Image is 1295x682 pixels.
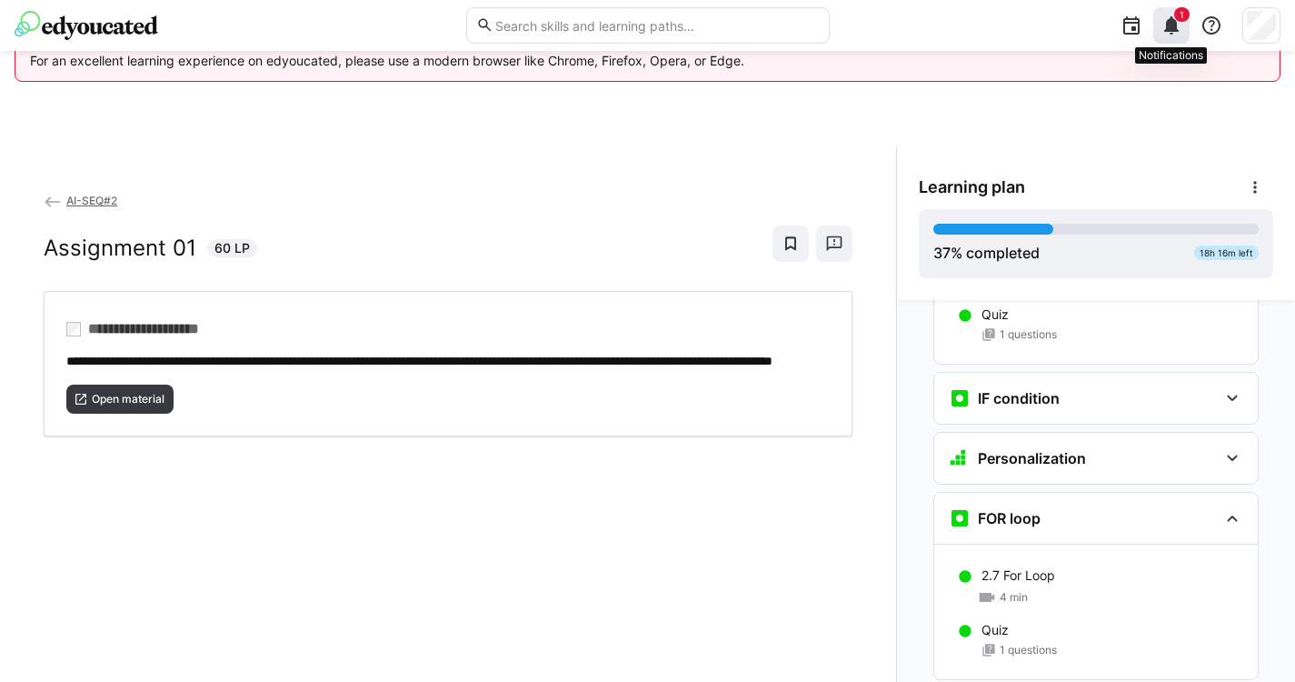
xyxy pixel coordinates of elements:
[214,239,250,257] span: 60 LP
[1135,47,1207,64] div: Notifications
[1194,246,1259,260] div: 18h 16m left
[1180,9,1184,20] span: 1
[66,385,174,414] button: Open material
[1000,590,1028,605] span: 4 min
[66,194,117,207] span: AI-SEQ#2
[1000,643,1057,657] span: 1 questions
[981,621,1009,639] p: Quiz
[44,194,117,207] a: AI-SEQ#2
[981,306,1009,324] p: Quiz
[981,567,1055,585] p: 2.7 For Loop
[493,17,819,34] input: Search skills and learning paths…
[978,449,1086,467] h3: Personalization
[90,392,166,406] span: Open material
[919,177,1025,197] span: Learning plan
[30,52,1265,70] p: For an excellent learning experience on edyoucated, please use a modern browser like Chrome, Fire...
[978,509,1041,527] h3: FOR loop
[44,235,196,262] h2: Assignment 01
[978,389,1060,407] h3: IF condition
[933,242,1040,264] div: % completed
[933,244,951,262] span: 37
[1000,327,1057,342] span: 1 questions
